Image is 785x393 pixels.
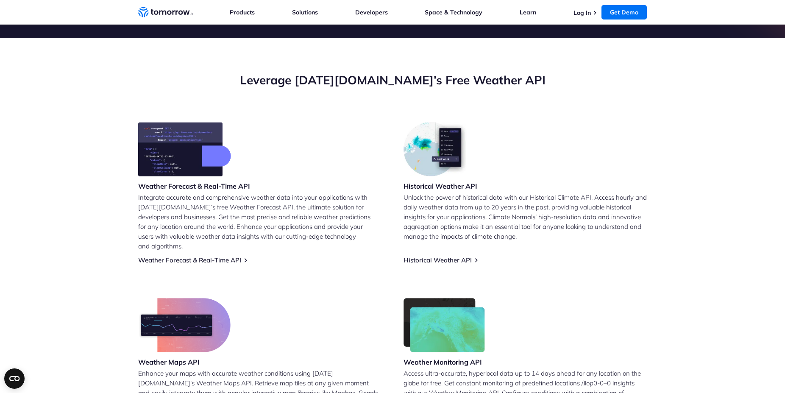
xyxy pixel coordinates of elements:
[601,5,647,20] a: Get Demo
[355,8,388,16] a: Developers
[138,192,381,251] p: Integrate accurate and comprehensive weather data into your applications with [DATE][DOMAIN_NAME]...
[230,8,255,16] a: Products
[292,8,318,16] a: Solutions
[404,256,472,264] a: Historical Weather API
[4,368,25,389] button: Open CMP widget
[138,256,241,264] a: Weather Forecast & Real-Time API
[520,8,536,16] a: Learn
[404,192,647,241] p: Unlock the power of historical data with our Historical Climate API. Access hourly and daily weat...
[404,357,485,367] h3: Weather Monitoring API
[425,8,482,16] a: Space & Technology
[404,181,477,191] h3: Historical Weather API
[138,72,647,88] h2: Leverage [DATE][DOMAIN_NAME]’s Free Weather API
[138,6,193,19] a: Home link
[138,181,250,191] h3: Weather Forecast & Real-Time API
[138,357,231,367] h3: Weather Maps API
[573,9,591,17] a: Log In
